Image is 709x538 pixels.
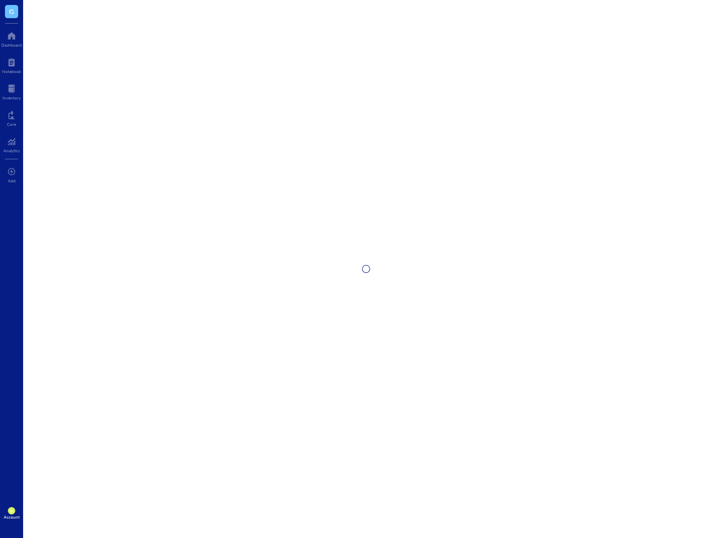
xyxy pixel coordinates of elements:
[2,56,21,74] a: Notebook
[2,69,21,74] div: Notebook
[1,42,22,47] div: Dashboard
[2,82,21,100] a: Inventory
[3,135,20,153] a: Analytics
[9,508,14,513] span: IK
[7,109,16,127] a: Core
[4,514,20,519] div: Account
[1,29,22,47] a: Dashboard
[7,122,16,127] div: Core
[3,148,20,153] div: Analytics
[9,6,14,17] span: G
[2,95,21,100] div: Inventory
[8,178,16,183] div: Add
